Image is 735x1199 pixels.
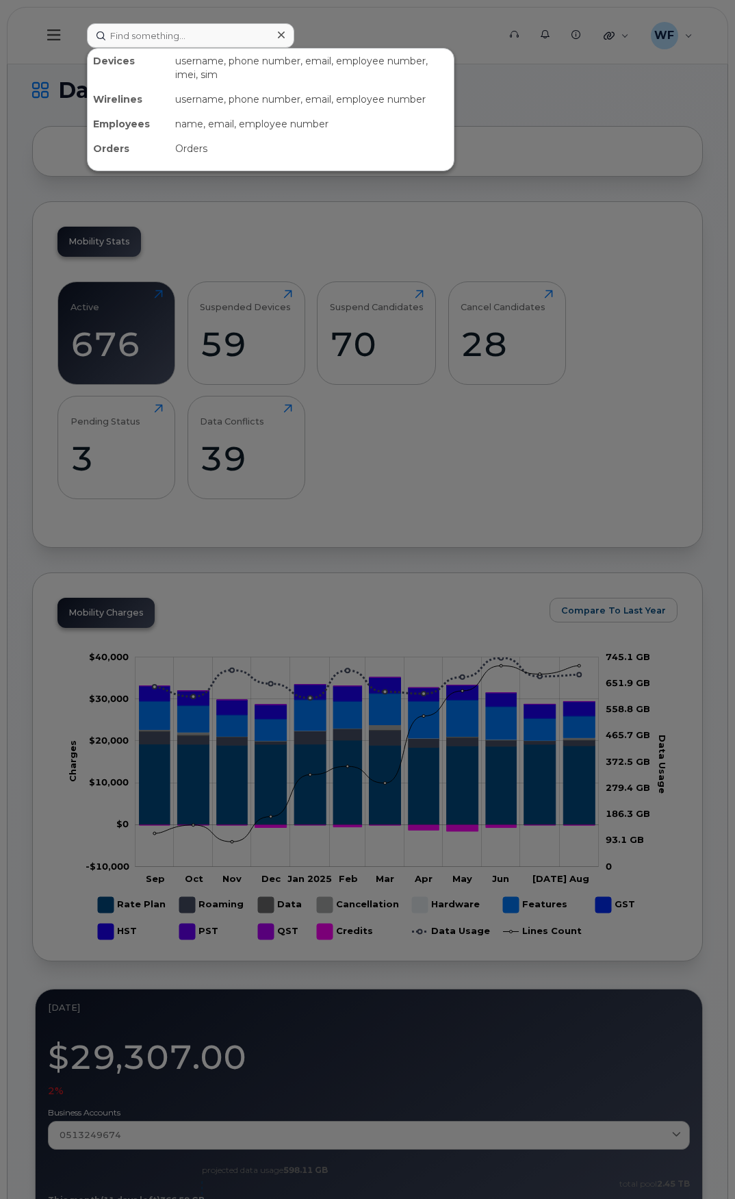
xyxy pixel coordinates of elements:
[88,87,170,112] div: Wirelines
[88,112,170,136] div: Employees
[170,112,454,136] div: name, email, employee number
[88,49,170,87] div: Devices
[170,49,454,87] div: username, phone number, email, employee number, imei, sim
[170,87,454,112] div: username, phone number, email, employee number
[170,136,454,161] div: Orders
[88,136,170,161] div: Orders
